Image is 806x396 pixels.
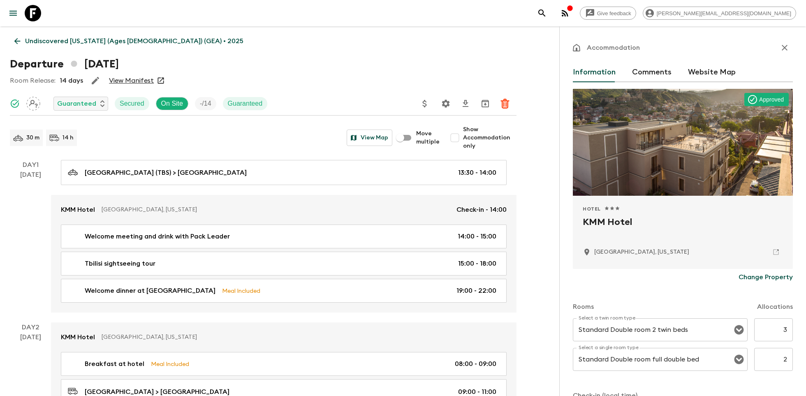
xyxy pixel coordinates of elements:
[583,215,783,242] h2: KMM Hotel
[57,99,96,109] p: Guaranteed
[85,359,144,369] p: Breakfast at hotel
[573,63,616,82] button: Information
[156,97,188,110] div: On Site
[85,168,247,178] p: [GEOGRAPHIC_DATA] (TBS) > [GEOGRAPHIC_DATA]
[102,333,500,341] p: [GEOGRAPHIC_DATA], [US_STATE]
[85,259,155,269] p: Tbilisi sightseeing tour
[733,354,745,365] button: Open
[456,286,496,296] p: 19:00 - 22:00
[759,95,784,104] p: Approved
[26,134,39,142] p: 30 m
[438,95,454,112] button: Settings
[10,160,51,170] p: Day 1
[25,36,243,46] p: Undiscovered [US_STATE] (Ages [DEMOGRAPHIC_DATA]) (GEA) • 2025
[61,279,507,303] a: Welcome dinner at [GEOGRAPHIC_DATA]Meal Included19:00 - 22:00
[643,7,796,20] div: [PERSON_NAME][EMAIL_ADDRESS][DOMAIN_NAME]
[573,89,793,196] div: Photo of KMM Hotel
[739,272,793,282] p: Change Property
[161,99,183,109] p: On Site
[632,63,672,82] button: Comments
[463,125,516,150] span: Show Accommodation only
[458,259,496,269] p: 15:00 - 18:00
[60,76,83,86] p: 14 days
[61,205,95,215] p: KMM Hotel
[85,286,215,296] p: Welcome dinner at [GEOGRAPHIC_DATA]
[20,170,41,313] div: [DATE]
[51,195,516,225] a: KMM Hotel[GEOGRAPHIC_DATA], [US_STATE]Check-in - 14:00
[26,99,40,106] span: Assign pack leader
[61,332,95,342] p: KMM Hotel
[5,5,21,21] button: menu
[457,95,474,112] button: Download CSV
[10,56,119,72] h1: Departure [DATE]
[652,10,796,16] span: [PERSON_NAME][EMAIL_ADDRESS][DOMAIN_NAME]
[477,95,493,112] button: Archive (Completed, Cancelled or Unsynced Departures only)
[61,225,507,248] a: Welcome meeting and drink with Pack Leader14:00 - 15:00
[456,205,507,215] p: Check-in - 14:00
[594,248,689,256] p: Tbilisi, Georgia
[417,95,433,112] button: Update Price, Early Bird Discount and Costs
[455,359,496,369] p: 08:00 - 09:00
[85,232,230,241] p: Welcome meeting and drink with Pack Leader
[61,252,507,276] a: Tbilisi sightseeing tour15:00 - 18:00
[497,95,513,112] button: Delete
[573,302,594,312] p: Rooms
[120,99,144,109] p: Secured
[579,315,635,322] label: Select a twin room type
[51,322,516,352] a: KMM Hotel[GEOGRAPHIC_DATA], [US_STATE]
[61,352,507,376] a: Breakfast at hotelMeal Included08:00 - 09:00
[580,7,636,20] a: Give feedback
[151,359,189,368] p: Meal Included
[195,97,216,110] div: Trip Fill
[109,76,154,85] a: View Manifest
[102,206,450,214] p: [GEOGRAPHIC_DATA], [US_STATE]
[587,43,640,53] p: Accommodation
[10,322,51,332] p: Day 2
[115,97,149,110] div: Secured
[593,10,636,16] span: Give feedback
[61,160,507,185] a: [GEOGRAPHIC_DATA] (TBS) > [GEOGRAPHIC_DATA]13:30 - 14:00
[534,5,550,21] button: search adventures
[10,76,56,86] p: Room Release:
[458,168,496,178] p: 13:30 - 14:00
[757,302,793,312] p: Allocations
[10,99,20,109] svg: Synced Successfully
[579,344,639,351] label: Select a single room type
[228,99,263,109] p: Guaranteed
[222,286,260,295] p: Meal Included
[347,130,392,146] button: View Map
[200,99,211,109] p: - / 14
[416,130,440,146] span: Move multiple
[458,232,496,241] p: 14:00 - 15:00
[688,63,736,82] button: Website Map
[739,269,793,285] button: Change Property
[583,206,601,212] span: Hotel
[733,324,745,336] button: Open
[10,33,248,49] a: Undiscovered [US_STATE] (Ages [DEMOGRAPHIC_DATA]) (GEA) • 2025
[63,134,74,142] p: 14 h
